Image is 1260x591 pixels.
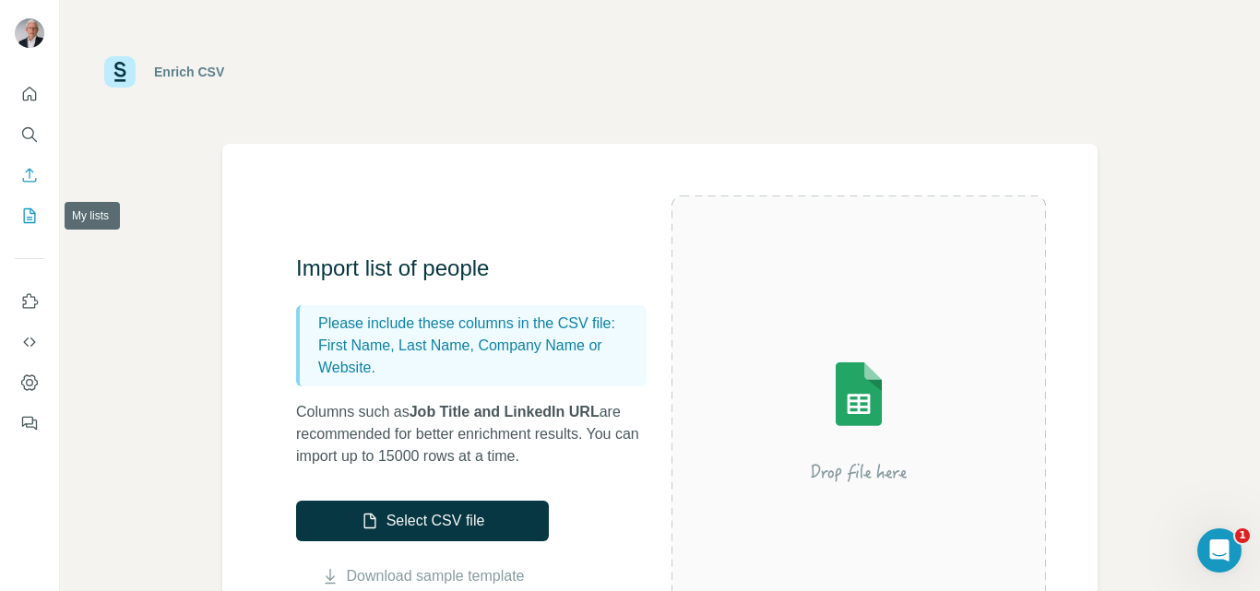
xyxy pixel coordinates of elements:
[104,56,136,88] img: Surfe Logo
[318,313,639,335] p: Please include these columns in the CSV file:
[15,285,44,318] button: Use Surfe on LinkedIn
[15,199,44,232] button: My lists
[15,18,44,48] img: Avatar
[15,159,44,192] button: Enrich CSV
[154,63,224,81] div: Enrich CSV
[296,501,549,541] button: Select CSV file
[15,325,44,359] button: Use Surfe API
[318,335,639,379] p: First Name, Last Name, Company Name or Website.
[1197,528,1242,573] iframe: Intercom live chat
[1235,528,1250,543] span: 1
[347,565,525,587] a: Download sample template
[296,254,665,283] h3: Import list of people
[15,118,44,151] button: Search
[15,366,44,399] button: Dashboard
[693,310,1025,531] img: Surfe Illustration - Drop file here or select below
[296,401,665,467] p: Columns such as are recommended for better enrichment results. You can import up to 15000 rows at...
[296,565,549,587] button: Download sample template
[15,407,44,440] button: Feedback
[410,404,600,420] span: Job Title and LinkedIn URL
[15,77,44,111] button: Quick start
